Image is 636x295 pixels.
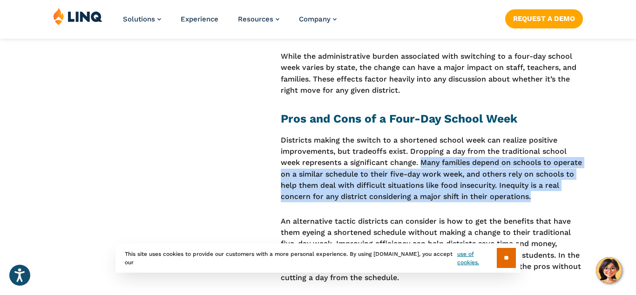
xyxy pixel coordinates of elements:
p: While the administrative burden associated with switching to a four-day school week varies by sta... [281,51,583,96]
a: Resources [238,15,279,23]
span: Resources [238,15,273,23]
button: Hello, have a question? Let’s chat. [596,257,622,283]
nav: Primary Navigation [123,7,337,38]
p: Districts making the switch to a shortened school week can realize positive improvements, but tra... [281,135,583,203]
a: Company [299,15,337,23]
a: use of cookies. [457,250,497,267]
span: Solutions [123,15,155,23]
img: LINQ | K‑12 Software [53,7,102,25]
a: Experience [181,15,218,23]
span: Company [299,15,331,23]
nav: Button Navigation [505,7,583,28]
a: Solutions [123,15,161,23]
p: An alternative tactic districts can consider is how to get the benefits that have them eyeing a s... [281,216,583,284]
a: Request a Demo [505,9,583,28]
div: This site uses cookies to provide our customers with a more personal experience. By using [DOMAIN... [115,243,521,273]
strong: Pros and Cons of a Four-Day School Week [281,112,517,125]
